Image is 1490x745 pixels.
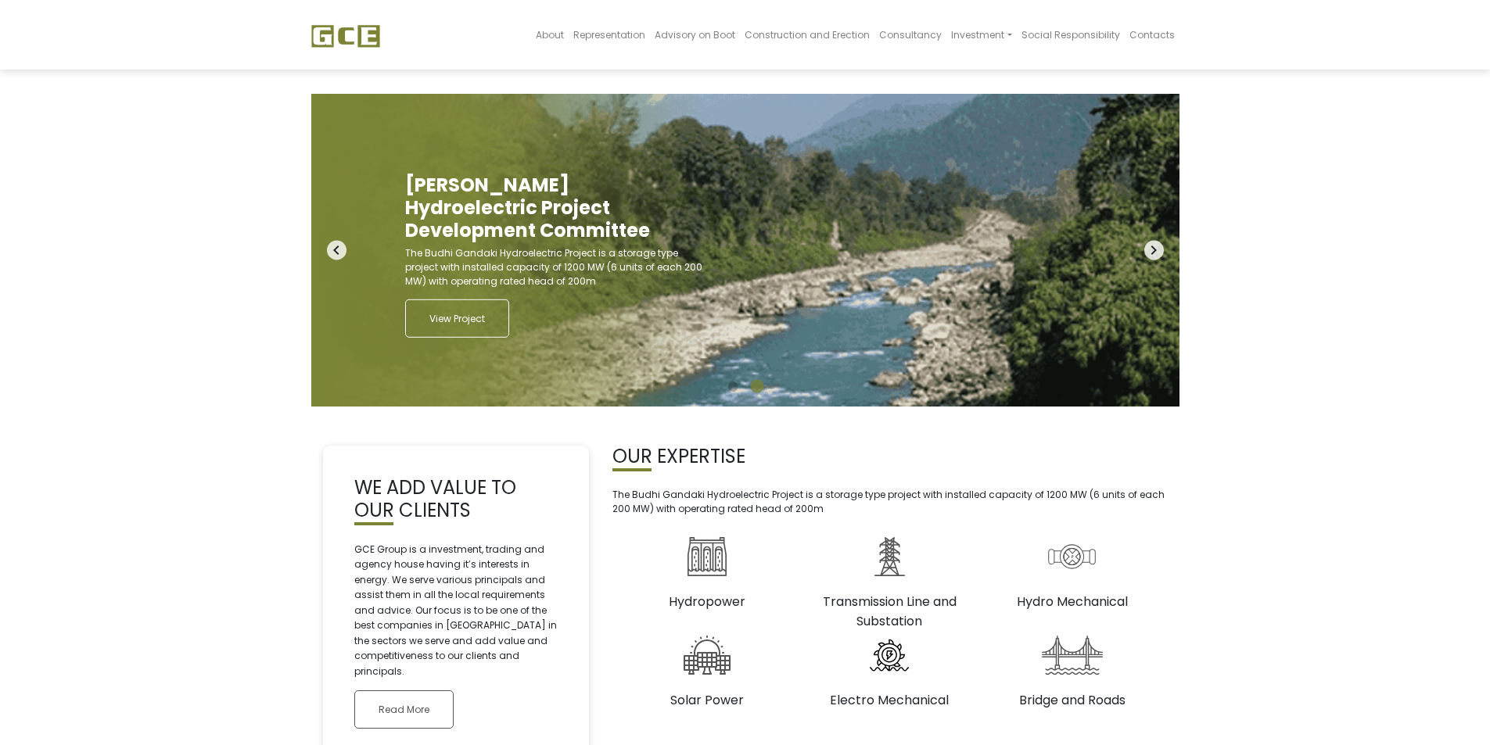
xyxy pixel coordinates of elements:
span: Advisory on Boot [655,28,735,41]
span: Social Responsibility [1021,28,1120,41]
span: Representation [573,28,645,41]
a: Representation [569,5,650,65]
h2: OUR EXPERTISE [612,446,1168,468]
a: View Project [405,299,509,338]
h3: Transmission Line and Substation [810,592,969,631]
h3: Solar Power [628,690,787,710]
span: About [536,28,564,41]
p: The Budhi Gandaki Hydroelectric Project is a storage type project with installed capacity of 1200... [405,246,702,288]
h3: Hydropower [628,592,787,611]
button: 2 of 2 [749,379,765,395]
a: Social Responsibility [1017,5,1125,65]
img: GCE Group [311,24,380,48]
span: Investment [951,28,1004,41]
i: navigate_next [1144,241,1164,260]
span: Contacts [1129,28,1175,41]
p: GCE Group is a investment, trading and agency house having it’s interests in energy. We serve var... [354,542,558,679]
h2: [PERSON_NAME] Hydroelectric Project Development Committee [405,174,702,242]
span: Construction and Erection [745,28,870,41]
a: Advisory on Boot [650,5,740,65]
a: Construction and Erection [740,5,874,65]
button: 1 of 2 [726,379,741,395]
h2: WE ADD VALUE TO OUR CLIENTS [354,477,558,522]
h3: Hydro Mechanical [993,592,1151,611]
i: navigate_before [327,241,346,260]
a: Consultancy [874,5,946,65]
a: About [531,5,569,65]
a: Read More [354,690,454,729]
span: Consultancy [879,28,942,41]
a: Contacts [1125,5,1179,65]
p: The Budhi Gandaki Hydroelectric Project is a storage type project with installed capacity of 1200... [612,488,1168,516]
a: Investment [946,5,1016,65]
h3: Bridge and Roads [993,690,1151,710]
h3: Electro Mechanical [810,690,969,710]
